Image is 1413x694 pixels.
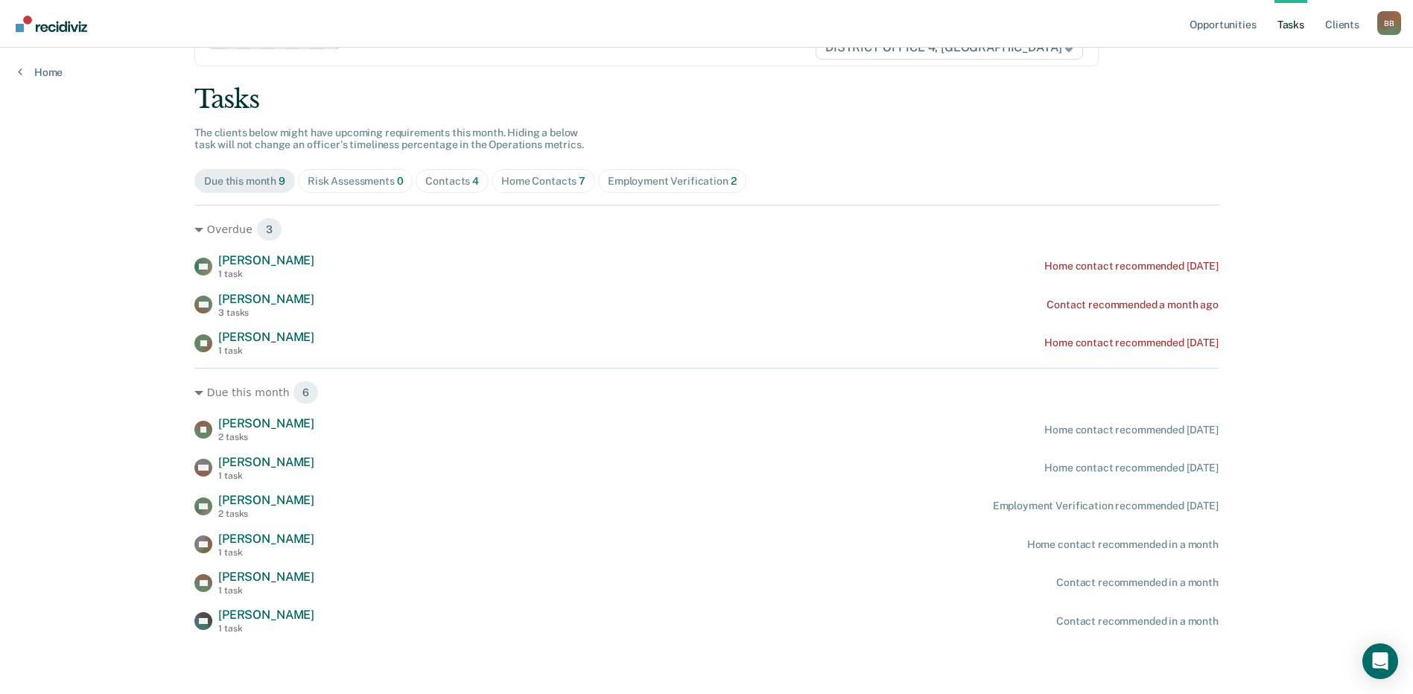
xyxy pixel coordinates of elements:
span: 0 [397,175,404,187]
div: Home contact recommended [DATE] [1044,424,1219,436]
div: Open Intercom Messenger [1362,643,1398,679]
div: Home contact recommended [DATE] [1044,260,1219,273]
button: Profile dropdown button [1377,11,1401,35]
div: Home contact recommended [DATE] [1044,462,1219,474]
div: Employment Verification recommended [DATE] [993,500,1219,512]
div: 1 task [218,547,314,558]
div: Tasks [194,84,1219,115]
div: Home Contacts [501,175,585,188]
span: [PERSON_NAME] [218,532,314,546]
div: Risk Assessments [308,175,404,188]
span: 3 [256,217,282,241]
div: 1 task [218,585,314,596]
span: 7 [579,175,585,187]
div: Contact recommended in a month [1056,576,1219,589]
div: 3 tasks [218,308,314,318]
span: 4 [472,175,479,187]
div: Home contact recommended [DATE] [1044,337,1219,349]
span: [PERSON_NAME] [218,253,314,267]
div: 2 tasks [218,432,314,442]
span: [PERSON_NAME] [218,330,314,344]
div: 2 tasks [218,509,314,519]
div: 1 task [218,346,314,356]
div: 1 task [218,269,314,279]
span: The clients below might have upcoming requirements this month. Hiding a below task will not chang... [194,127,584,151]
span: [PERSON_NAME] [218,493,314,507]
div: 1 task [218,623,314,634]
div: Contacts [425,175,479,188]
span: [PERSON_NAME] [218,570,314,584]
div: Employment Verification [608,175,737,188]
div: Home contact recommended in a month [1027,538,1219,551]
div: Contact recommended in a month [1056,615,1219,628]
a: Home [18,66,63,79]
div: Contact recommended a month ago [1047,299,1219,311]
div: B B [1377,11,1401,35]
img: Recidiviz [16,16,87,32]
span: [PERSON_NAME] [218,608,314,622]
span: 9 [279,175,285,187]
span: 2 [731,175,737,187]
div: Due this month [204,175,285,188]
div: Due this month 6 [194,381,1219,404]
span: 6 [293,381,319,404]
span: [PERSON_NAME] [218,416,314,430]
span: [PERSON_NAME] [218,292,314,306]
div: 1 task [218,471,314,481]
div: Overdue 3 [194,217,1219,241]
span: [PERSON_NAME] [218,455,314,469]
